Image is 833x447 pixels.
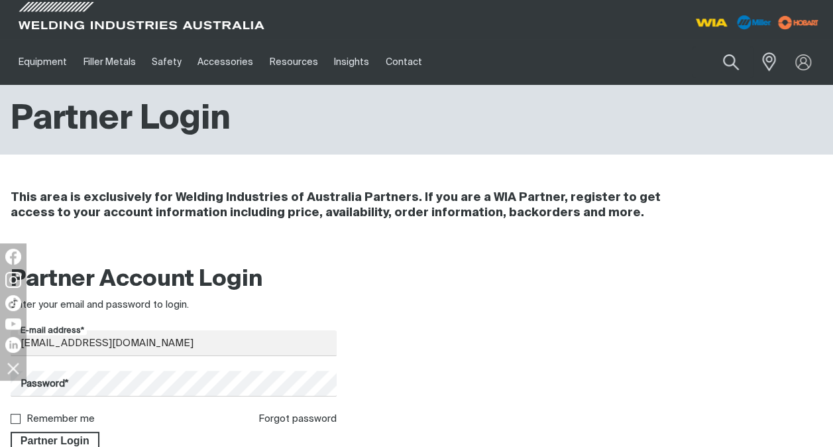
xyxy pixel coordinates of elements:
img: Instagram [5,272,21,288]
a: Contact [377,39,429,85]
a: Forgot password [258,414,337,424]
a: Insights [326,39,377,85]
a: Equipment [11,39,75,85]
img: miller [774,13,822,32]
div: Enter your email and password to login. [11,298,337,313]
label: Remember me [27,414,95,424]
h2: Partner Account Login [11,265,337,294]
img: YouTube [5,318,21,330]
a: Filler Metals [75,39,143,85]
a: Resources [262,39,326,85]
img: TikTok [5,295,21,311]
a: Accessories [190,39,261,85]
h1: Partner Login [11,98,231,141]
img: hide socials [2,357,25,379]
button: Search products [708,46,753,78]
input: Product name or item number... [692,46,753,78]
img: LinkedIn [5,337,21,353]
h4: This area is exclusively for Welding Industries of Australia Partners. If you are a WIA Partner, ... [11,190,683,221]
img: Facebook [5,249,21,265]
nav: Main [11,39,620,85]
a: Safety [144,39,190,85]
